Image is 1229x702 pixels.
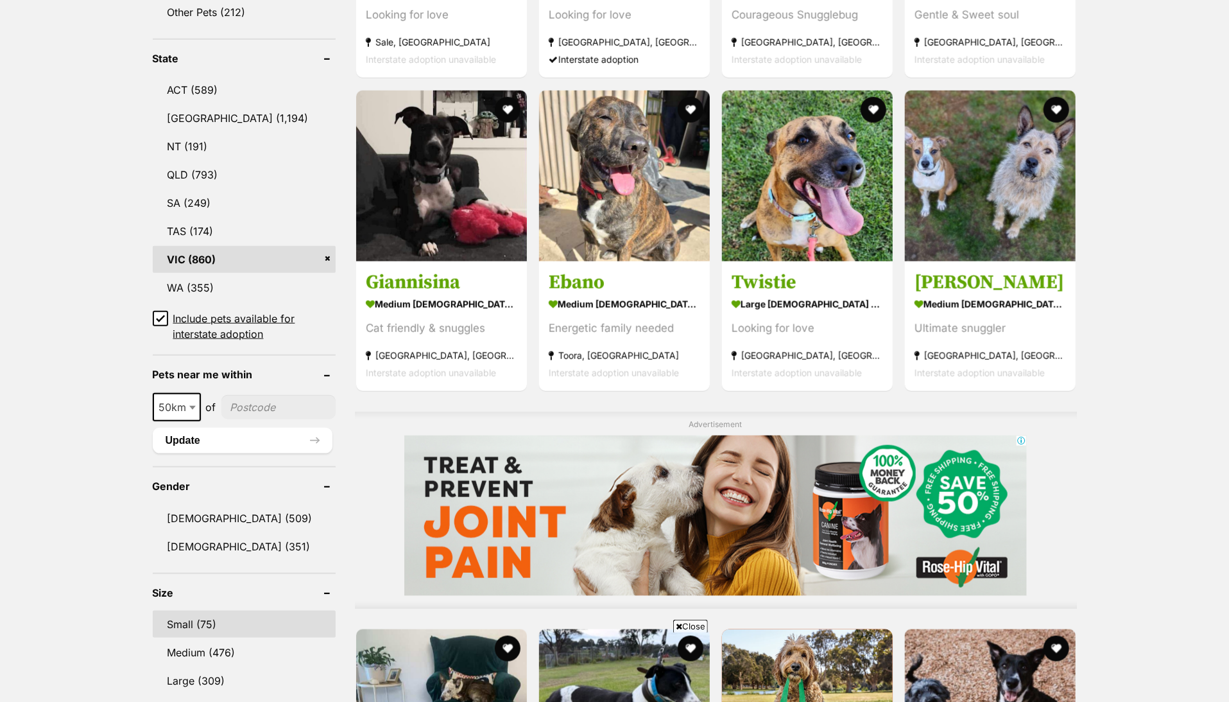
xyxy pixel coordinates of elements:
[549,7,700,24] div: Looking for love
[732,270,883,295] h3: Twistie
[915,320,1066,337] div: Ultimate snuggler
[153,218,336,245] a: TAS (174)
[678,97,703,123] button: favourite
[366,295,517,313] strong: medium [DEMOGRAPHIC_DATA] Dog
[915,347,1066,364] strong: [GEOGRAPHIC_DATA], [GEOGRAPHIC_DATA]
[915,367,1045,378] span: Interstate adoption unavailable
[722,91,893,261] img: Twistie - Staffordshire Bull Terrier Dog
[732,367,862,378] span: Interstate adoption unavailable
[732,295,883,313] strong: large [DEMOGRAPHIC_DATA] Dog
[732,347,883,364] strong: [GEOGRAPHIC_DATA], [GEOGRAPHIC_DATA]
[153,105,336,132] a: [GEOGRAPHIC_DATA] (1,194)
[381,638,848,696] iframe: Advertisement
[732,320,883,337] div: Looking for love
[366,270,517,295] h3: Giannisina
[173,311,336,342] span: Include pets available for interstate adoption
[355,412,1077,609] div: Advertisement
[366,34,517,51] strong: Sale, [GEOGRAPHIC_DATA]
[153,505,336,532] a: [DEMOGRAPHIC_DATA] (509)
[153,428,332,453] button: Update
[732,7,883,24] div: Courageous Snugglebug
[915,34,1066,51] strong: [GEOGRAPHIC_DATA], [GEOGRAPHIC_DATA]
[732,55,862,66] span: Interstate adoption unavailable
[153,76,336,103] a: ACT (589)
[153,667,336,694] a: Large (309)
[153,246,336,273] a: VIC (860)
[549,347,700,364] strong: Toora, [GEOGRAPHIC_DATA]
[153,311,336,342] a: Include pets available for interstate adoption
[861,97,886,123] button: favourite
[905,91,1076,261] img: Norman Nerf - Jack Russell Terrier x Border Collie x Staffordshire Bull Terrier Dog
[366,347,517,364] strong: [GEOGRAPHIC_DATA], [GEOGRAPHIC_DATA]
[153,393,201,421] span: 50km
[153,274,336,301] a: WA (355)
[366,367,496,378] span: Interstate adoption unavailable
[153,639,336,666] a: Medium (476)
[221,395,336,419] input: postcode
[404,435,1027,596] iframe: Advertisement
[722,261,893,391] a: Twistie large [DEMOGRAPHIC_DATA] Dog Looking for love [GEOGRAPHIC_DATA], [GEOGRAPHIC_DATA] Inters...
[915,295,1066,313] strong: medium [DEMOGRAPHIC_DATA] Dog
[549,34,700,51] strong: [GEOGRAPHIC_DATA], [GEOGRAPHIC_DATA]
[153,189,336,216] a: SA (249)
[153,369,336,380] header: Pets near me within
[549,295,700,313] strong: medium [DEMOGRAPHIC_DATA] Dog
[153,161,336,188] a: QLD (793)
[153,133,336,160] a: NT (191)
[206,399,216,415] span: of
[549,270,700,295] h3: Ebano
[153,480,336,492] header: Gender
[153,587,336,599] header: Size
[915,55,1045,66] span: Interstate adoption unavailable
[356,91,527,261] img: Giannisina - Staffordshire Bull Terrier Dog
[915,7,1066,24] div: Gentle & Sweet soul
[356,261,527,391] a: Giannisina medium [DEMOGRAPHIC_DATA] Dog Cat friendly & snuggles [GEOGRAPHIC_DATA], [GEOGRAPHIC_D...
[549,367,679,378] span: Interstate adoption unavailable
[1044,97,1069,123] button: favourite
[366,55,496,66] span: Interstate adoption unavailable
[153,611,336,638] a: Small (75)
[905,261,1076,391] a: [PERSON_NAME] medium [DEMOGRAPHIC_DATA] Dog Ultimate snuggler [GEOGRAPHIC_DATA], [GEOGRAPHIC_DATA...
[539,261,710,391] a: Ebano medium [DEMOGRAPHIC_DATA] Dog Energetic family needed Toora, [GEOGRAPHIC_DATA] Interstate a...
[154,398,200,416] span: 50km
[549,51,700,69] div: Interstate adoption
[1044,636,1069,662] button: favourite
[495,97,520,123] button: favourite
[549,320,700,337] div: Energetic family needed
[732,34,883,51] strong: [GEOGRAPHIC_DATA], [GEOGRAPHIC_DATA]
[153,533,336,560] a: [DEMOGRAPHIC_DATA] (351)
[366,7,517,24] div: Looking for love
[539,91,710,261] img: Ebano - Australian Kelpie x Staffordshire Bull Terrier Dog
[366,320,517,337] div: Cat friendly & snuggles
[673,620,708,633] span: Close
[915,270,1066,295] h3: [PERSON_NAME]
[153,53,336,64] header: State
